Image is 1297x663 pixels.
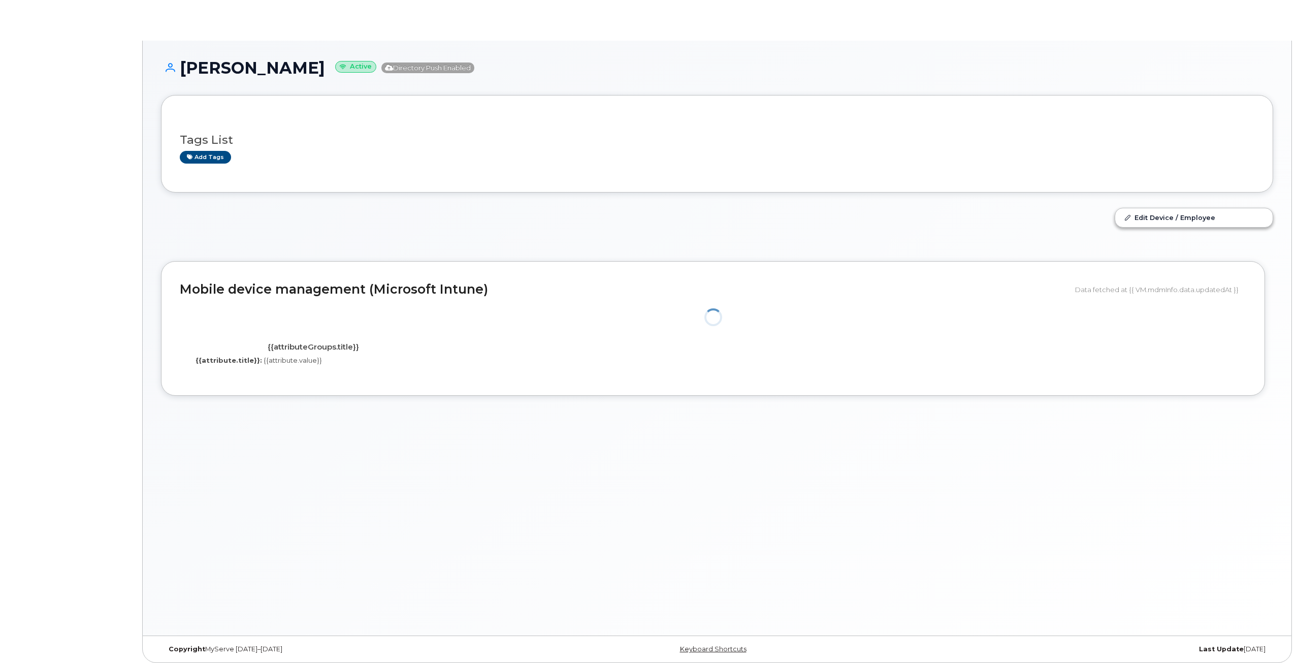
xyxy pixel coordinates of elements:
a: Add tags [180,151,231,164]
h1: [PERSON_NAME] [161,59,1273,77]
div: [DATE] [902,645,1273,653]
span: Directory Push Enabled [381,62,474,73]
label: {{attribute.title}}: [196,356,262,365]
strong: Copyright [169,645,205,653]
div: MyServe [DATE]–[DATE] [161,645,532,653]
span: {{attribute.value}} [264,356,322,364]
strong: Last Update [1199,645,1244,653]
h4: {{attributeGroups.title}} [187,343,439,352]
h3: Tags List [180,134,1254,146]
h2: Mobile device management (Microsoft Intune) [180,282,1067,297]
a: Edit Device / Employee [1115,208,1273,227]
div: Data fetched at {{ VM.mdmInfo.data.updatedAt }} [1075,280,1246,299]
small: Active [335,61,376,73]
a: Keyboard Shortcuts [680,645,747,653]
